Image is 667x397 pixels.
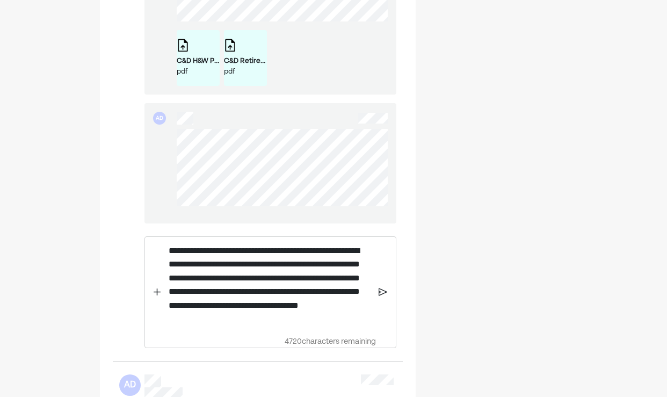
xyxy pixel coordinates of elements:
div: 4720 characters remaining [163,336,376,348]
div: AD [153,112,166,125]
div: pdf [224,67,267,77]
div: C&D H&W Plan Summary ([DATE]).pdf [177,56,220,67]
div: AD [119,374,141,396]
div: Rich Text Editor. Editing area: main [163,237,376,331]
div: C&D Retirement Plan Summary ([DATE]).pdf [224,56,267,67]
div: pdf [177,67,220,77]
